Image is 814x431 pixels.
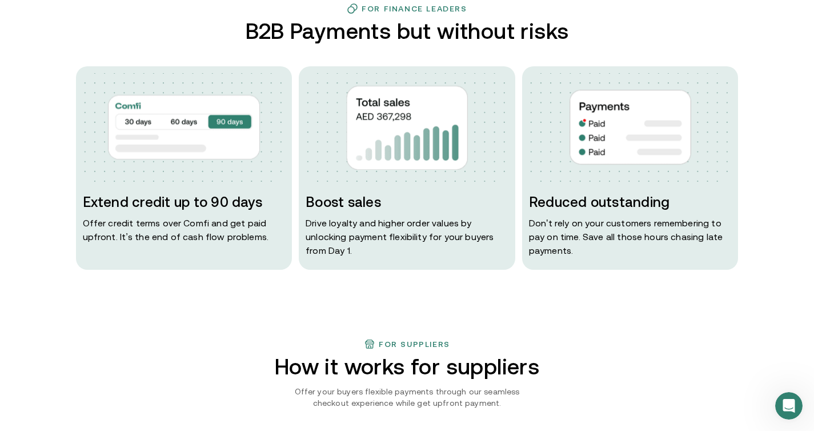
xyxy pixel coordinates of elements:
h3: For Finance Leaders [362,4,467,13]
h2: How it works for suppliers [240,354,574,379]
h3: Extend credit up to 90 days [83,193,286,211]
h3: Boost sales [306,193,508,211]
img: img [570,90,691,165]
img: finance [364,338,375,350]
iframe: Intercom live chat [775,392,803,420]
h3: For suppliers [379,340,450,349]
img: dots [306,73,508,182]
p: Don ' t rely on your customers remembering to pay on time. Save all those hours chasing late paym... [529,216,732,257]
img: dots [529,73,732,182]
p: Offer credit terms over Comfi and get paid upfront. It’s the end of cash flow problems. [83,216,286,244]
h3: Reduced outstanding [529,193,732,211]
p: Offer your buyers flexible payments through our seamless checkout experience while get upfront pa... [278,386,537,409]
p: Drive loyalty and higher order values by unlocking payment flexibility for your buyers from Day 1. [306,216,508,257]
img: finance [347,3,358,14]
img: dots [83,73,286,182]
h2: B2B Payments but without risks [240,19,574,43]
img: img [346,85,468,170]
img: img [108,86,260,168]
